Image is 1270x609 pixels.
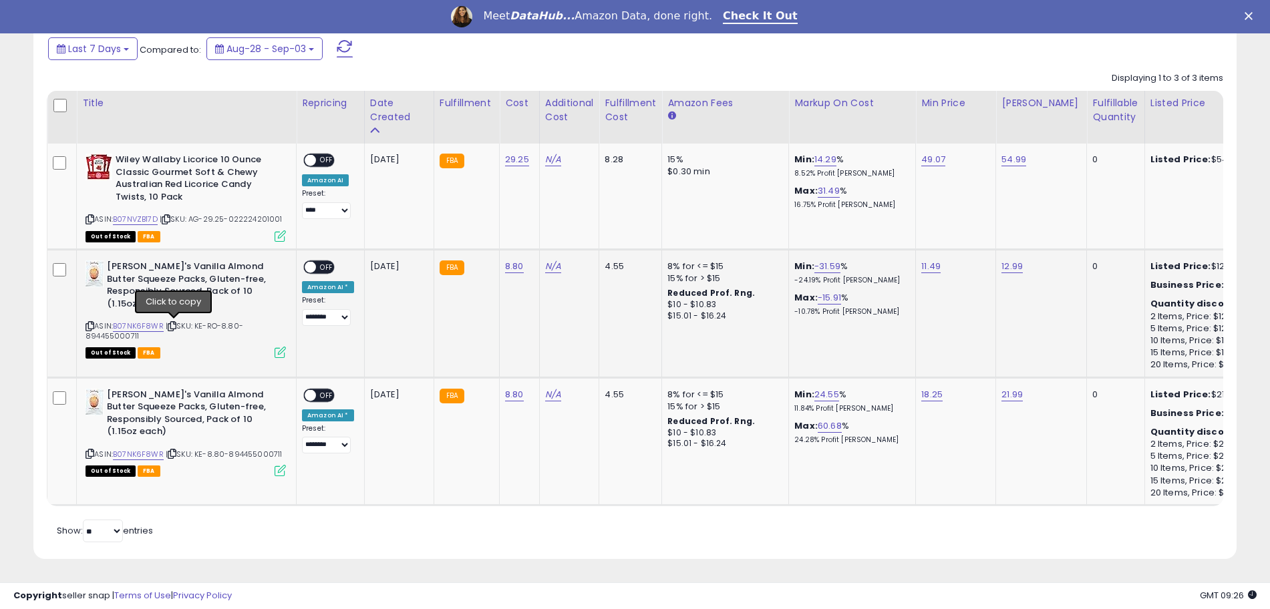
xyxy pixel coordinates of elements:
[794,292,905,317] div: %
[814,153,836,166] a: 14.29
[138,347,160,359] span: FBA
[86,389,104,415] img: 412in9GyPoL._SL40_.jpg
[1150,450,1261,462] div: 5 Items, Price: $21.12
[814,260,840,273] a: -31.59
[794,435,905,445] p: 24.28% Profit [PERSON_NAME]
[226,42,306,55] span: Aug-28 - Sep-03
[667,389,778,401] div: 8% for <= $15
[370,96,428,124] div: Date Created
[510,9,575,22] i: DataHub...
[86,231,136,242] span: All listings that are currently out of stock and unavailable for purchase on Amazon
[1150,260,1211,272] b: Listed Price:
[86,154,112,180] img: 51RgtHxMLZL._SL40_.jpg
[1150,153,1211,166] b: Listed Price:
[48,37,138,60] button: Last 7 Days
[1150,487,1261,499] div: 20 Items, Price: $20.46
[1150,359,1261,371] div: 20 Items, Price: $11.99
[1150,297,1247,310] b: Quantity discounts
[316,389,337,401] span: OFF
[794,307,905,317] p: -10.78% Profit [PERSON_NAME]
[545,260,561,273] a: N/A
[370,389,424,401] div: [DATE]
[667,311,778,322] div: $15.01 - $16.24
[440,260,464,275] small: FBA
[316,262,337,273] span: OFF
[1150,335,1261,347] div: 10 Items, Price: $12.25
[1150,426,1261,438] div: :
[86,389,286,475] div: ASIN:
[451,6,472,27] img: Profile image for Georgie
[794,291,818,304] b: Max:
[86,465,136,477] span: All listings that are currently out of stock and unavailable for purchase on Amazon
[1092,389,1134,401] div: 0
[1150,438,1261,450] div: 2 Items, Price: $21.33
[1001,96,1081,110] div: [PERSON_NAME]
[505,388,524,401] a: 8.80
[1092,154,1134,166] div: 0
[921,96,990,110] div: Min Price
[107,389,269,441] b: [PERSON_NAME]'s Vanilla Almond Butter Squeeze Packs, Gluten-free, Responsibly Sourced, Pack of 10...
[1001,260,1023,273] a: 12.99
[605,260,651,272] div: 4.55
[667,96,783,110] div: Amazon Fees
[794,260,814,272] b: Min:
[138,465,160,477] span: FBA
[440,154,464,168] small: FBA
[1150,260,1261,272] div: $12.89
[605,389,651,401] div: 4.55
[113,214,158,225] a: B07NVZB17D
[138,231,160,242] span: FBA
[316,155,337,166] span: OFF
[113,449,164,460] a: B07NK6F8WR
[13,590,232,602] div: seller snap | |
[68,42,121,55] span: Last 7 Days
[1150,96,1266,110] div: Listed Price
[794,96,910,110] div: Markup on Cost
[1150,407,1224,419] b: Business Price:
[173,589,232,602] a: Privacy Policy
[921,388,943,401] a: 18.25
[794,154,905,178] div: %
[794,153,814,166] b: Min:
[545,388,561,401] a: N/A
[814,388,839,401] a: 24.55
[1150,347,1261,359] div: 15 Items, Price: $12.12
[1150,407,1261,419] div: $21.77
[818,291,841,304] a: -15.91
[440,389,464,403] small: FBA
[794,419,818,432] b: Max:
[86,321,243,341] span: | SKU: KE-RO-8.80-894455000711
[667,299,778,311] div: $10 - $10.83
[82,96,291,110] div: Title
[86,347,136,359] span: All listings that are currently out of stock and unavailable for purchase on Amazon
[794,276,905,285] p: -24.19% Profit [PERSON_NAME]
[107,260,269,313] b: [PERSON_NAME]'s Vanilla Almond Butter Squeeze Packs, Gluten-free, Responsibly Sourced, Pack of 10...
[1150,278,1224,291] b: Business Price:
[86,260,286,357] div: ASIN:
[921,153,945,166] a: 49.07
[114,589,171,602] a: Terms of Use
[667,260,778,272] div: 8% for <= $15
[667,438,778,449] div: $15.01 - $16.24
[302,174,349,186] div: Amazon AI
[1001,153,1026,166] a: 54.99
[1200,589,1257,602] span: 2025-09-11 09:26 GMT
[302,424,354,454] div: Preset:
[667,110,675,122] small: Amazon Fees.
[206,37,323,60] button: Aug-28 - Sep-03
[723,9,798,24] a: Check It Out
[370,260,424,272] div: [DATE]
[667,401,778,413] div: 15% for > $15
[1150,425,1247,438] b: Quantity discounts
[1245,12,1258,20] div: Close
[440,96,494,110] div: Fulfillment
[86,260,104,287] img: 412in9GyPoL._SL40_.jpg
[113,321,164,332] a: B07NK6F8WR
[505,96,534,110] div: Cost
[166,449,283,459] span: | SKU: KE-8.80-894455000711
[1092,260,1134,272] div: 0
[794,404,905,413] p: 11.84% Profit [PERSON_NAME]
[605,154,651,166] div: 8.28
[1150,389,1261,401] div: $21.99
[818,184,840,198] a: 31.49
